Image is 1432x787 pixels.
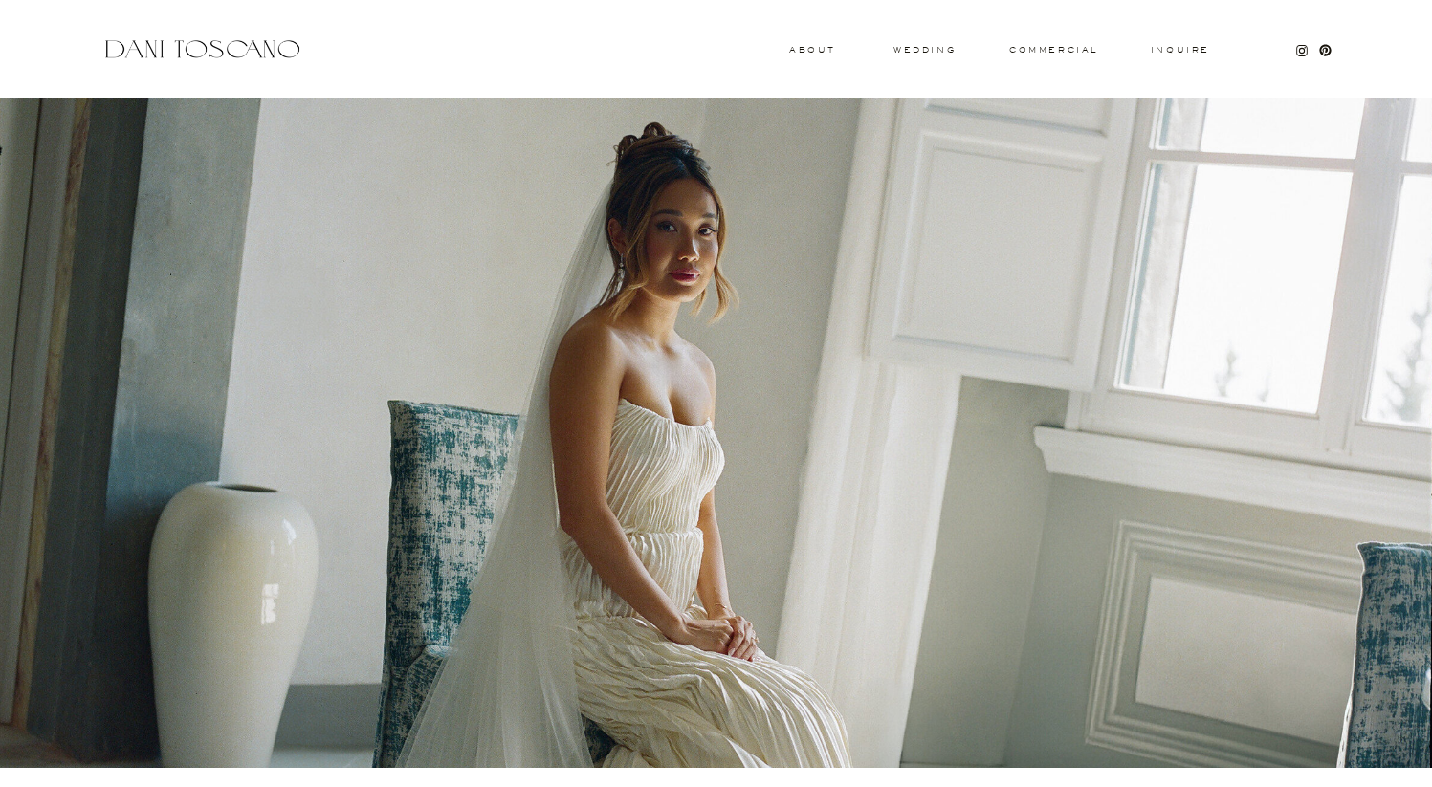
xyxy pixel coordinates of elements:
a: wedding [893,46,956,53]
a: commercial [1009,46,1097,54]
a: About [789,46,831,53]
a: Inquire [1150,46,1211,55]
